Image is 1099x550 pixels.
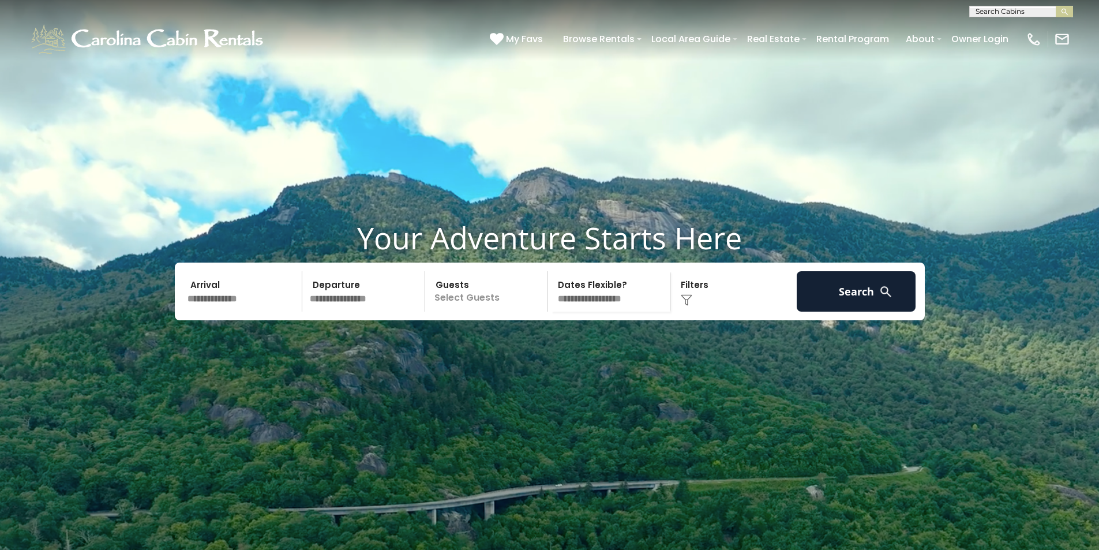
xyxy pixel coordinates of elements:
[1026,31,1042,47] img: phone-regular-white.png
[1054,31,1070,47] img: mail-regular-white.png
[490,32,546,47] a: My Favs
[681,294,692,306] img: filter--v1.png
[741,29,805,49] a: Real Estate
[811,29,895,49] a: Rental Program
[646,29,736,49] a: Local Area Guide
[879,285,893,299] img: search-regular-white.png
[506,32,543,46] span: My Favs
[946,29,1014,49] a: Owner Login
[29,22,268,57] img: White-1-1-2.png
[797,271,916,312] button: Search
[900,29,940,49] a: About
[429,271,547,312] p: Select Guests
[9,220,1090,256] h1: Your Adventure Starts Here
[557,29,640,49] a: Browse Rentals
